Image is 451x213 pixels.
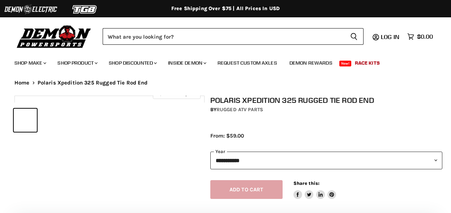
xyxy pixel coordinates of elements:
h1: Polaris Xpedition 325 Rugged Tie Rod End [210,96,442,105]
input: Search [103,28,344,45]
a: Log in [378,34,404,40]
button: Polaris Xpedition 325 Rugged Tie Rod End thumbnail [14,109,37,132]
span: Log in [381,33,399,40]
a: Inside Demon [163,56,211,70]
span: Share this: [293,181,319,186]
span: Click to expand [156,91,197,96]
aside: Share this: [293,180,336,199]
a: $0.00 [404,31,437,42]
a: Race Kits [349,56,385,70]
img: Demon Electric Logo 2 [4,3,58,16]
span: From: $59.00 [210,132,244,139]
select: year [210,152,442,169]
ul: Main menu [9,53,431,70]
span: Polaris Xpedition 325 Rugged Tie Rod End [38,80,148,86]
img: TGB Logo 2 [58,3,112,16]
form: Product [103,28,364,45]
button: Search [344,28,364,45]
a: Shop Product [52,56,102,70]
a: Home [14,80,30,86]
a: Request Custom Axles [212,56,283,70]
div: by [210,106,442,114]
a: Shop Make [9,56,51,70]
span: $0.00 [417,33,433,40]
a: Demon Rewards [284,56,338,70]
a: Shop Discounted [103,56,161,70]
a: Rugged ATV Parts [216,107,263,113]
span: New! [339,61,352,66]
img: Demon Powersports [14,23,94,49]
